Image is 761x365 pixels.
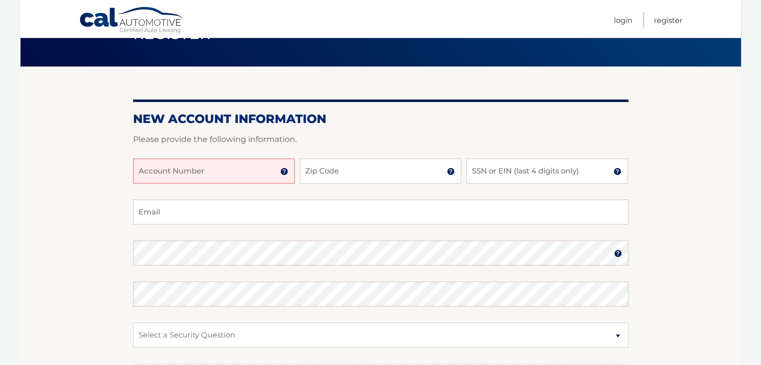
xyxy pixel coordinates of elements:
input: Email [133,199,628,224]
img: tooltip.svg [280,167,288,175]
a: Register [654,12,682,28]
p: Please provide the following information. [133,132,628,146]
input: Account Number [133,158,295,183]
a: Cal Automotive [79,6,184,35]
input: SSN or EIN (last 4 digits only) [466,158,628,183]
img: tooltip.svg [447,167,455,175]
a: Login [614,12,632,28]
h2: New Account Information [133,111,628,126]
img: tooltip.svg [614,249,622,257]
input: Zip Code [300,158,461,183]
img: tooltip.svg [613,167,621,175]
